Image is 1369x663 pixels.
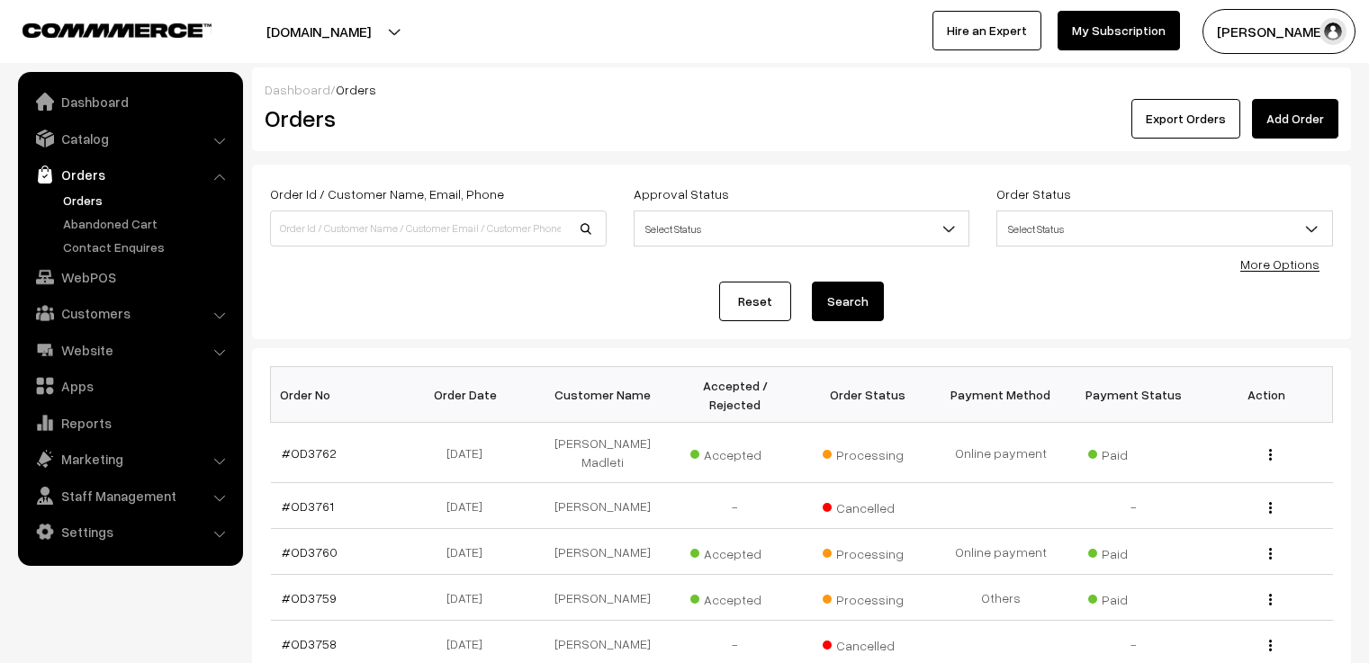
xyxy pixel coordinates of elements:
input: Order Id / Customer Name / Customer Email / Customer Phone [270,211,607,246]
a: WebPOS [23,261,237,293]
th: Action [1200,367,1333,423]
img: Menu [1269,548,1272,560]
td: Online payment [934,529,1067,575]
th: Accepted / Rejected [669,367,802,423]
td: [DATE] [403,483,536,529]
span: Select Status [996,211,1333,246]
button: Search [812,282,884,321]
span: Paid [1088,540,1178,563]
td: Others [934,575,1067,621]
a: #OD3761 [282,498,334,514]
img: Menu [1269,449,1272,461]
th: Order No [271,367,404,423]
span: Cancelled [823,632,913,655]
a: COMMMERCE [23,18,180,40]
div: / [265,80,1338,99]
a: Hire an Expert [932,11,1041,50]
a: Dashboard [23,85,237,118]
a: Reports [23,407,237,439]
button: [PERSON_NAME] C [1202,9,1355,54]
label: Approval Status [634,184,729,203]
span: Select Status [634,211,970,246]
span: Paid [1088,441,1178,464]
label: Order Status [996,184,1071,203]
button: Export Orders [1131,99,1240,139]
th: Customer Name [536,367,670,423]
a: More Options [1240,256,1319,272]
img: Menu [1269,502,1272,514]
a: #OD3758 [282,636,337,651]
span: Paid [1088,586,1178,609]
a: Orders [23,158,237,191]
span: Processing [823,586,913,609]
a: Website [23,334,237,366]
span: Select Status [635,213,969,245]
a: Abandoned Cart [59,214,237,233]
a: Reset [719,282,791,321]
img: COMMMERCE [23,23,212,37]
a: Add Order [1252,99,1338,139]
a: #OD3762 [282,445,337,461]
td: - [1067,483,1201,529]
a: Customers [23,297,237,329]
th: Payment Status [1067,367,1201,423]
td: [PERSON_NAME] Madleti [536,423,670,483]
span: Processing [823,540,913,563]
td: - [669,483,802,529]
a: Marketing [23,443,237,475]
span: Cancelled [823,494,913,517]
a: #OD3760 [282,544,338,560]
span: Orders [336,82,376,97]
th: Payment Method [934,367,1067,423]
h2: Orders [265,104,605,132]
td: Online payment [934,423,1067,483]
a: Dashboard [265,82,330,97]
span: Processing [823,441,913,464]
button: [DOMAIN_NAME] [203,9,434,54]
td: [PERSON_NAME] [536,575,670,621]
label: Order Id / Customer Name, Email, Phone [270,184,504,203]
span: Accepted [690,441,780,464]
td: [PERSON_NAME] [536,529,670,575]
a: Catalog [23,122,237,155]
th: Order Status [802,367,935,423]
th: Order Date [403,367,536,423]
td: [DATE] [403,423,536,483]
td: [DATE] [403,529,536,575]
span: Accepted [690,586,780,609]
a: Contact Enquires [59,237,237,256]
a: My Subscription [1058,11,1180,50]
span: Accepted [690,540,780,563]
a: Staff Management [23,479,237,512]
a: Settings [23,515,237,548]
a: #OD3759 [282,590,337,605]
span: Select Status [997,213,1332,245]
a: Orders [59,191,237,210]
a: Apps [23,370,237,402]
img: Menu [1269,640,1272,651]
img: user [1319,18,1346,45]
td: [PERSON_NAME] [536,483,670,529]
td: [DATE] [403,575,536,621]
img: Menu [1269,594,1272,605]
